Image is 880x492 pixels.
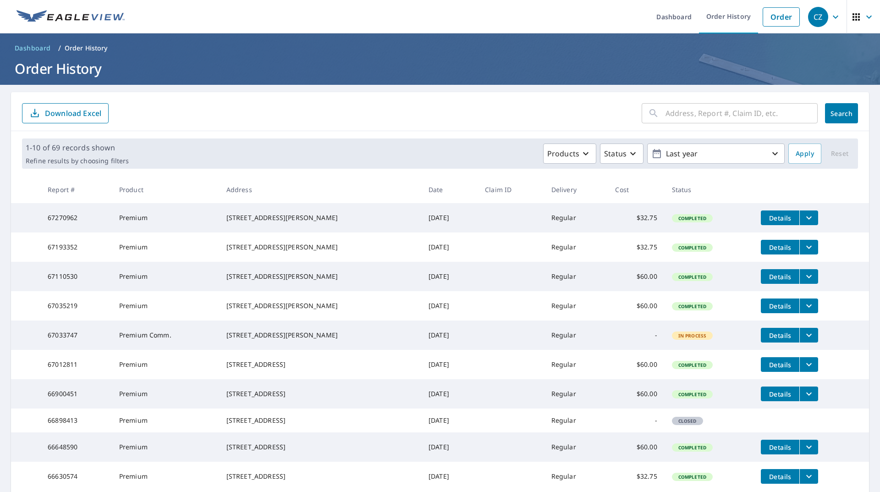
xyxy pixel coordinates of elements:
td: Premium [112,432,219,462]
td: [DATE] [421,379,478,409]
td: Regular [544,232,608,262]
a: Order [763,7,800,27]
button: detailsBtn-66648590 [761,440,799,454]
span: Dashboard [15,44,51,53]
td: [DATE] [421,432,478,462]
td: Premium [112,462,219,491]
span: In Process [673,332,712,339]
span: Completed [673,391,712,398]
button: filesDropdownBtn-67035219 [799,299,818,313]
td: 67033747 [40,321,112,350]
td: [DATE] [421,232,478,262]
span: Closed [673,418,702,424]
span: Completed [673,274,712,280]
button: detailsBtn-67012811 [761,357,799,372]
td: [DATE] [421,462,478,491]
td: Premium [112,291,219,321]
div: [STREET_ADDRESS][PERSON_NAME] [226,243,414,252]
div: [STREET_ADDRESS] [226,389,414,398]
div: CZ [808,7,828,27]
th: Cost [608,176,664,203]
p: Refine results by choosing filters [26,157,129,165]
p: Products [547,148,579,159]
th: Status [665,176,754,203]
th: Delivery [544,176,608,203]
td: [DATE] [421,321,478,350]
span: Apply [796,148,814,160]
td: Regular [544,291,608,321]
td: - [608,321,664,350]
button: Last year [647,144,785,164]
li: / [58,43,61,54]
input: Address, Report #, Claim ID, etc. [665,100,818,126]
button: detailsBtn-67270962 [761,210,799,225]
td: 67035219 [40,291,112,321]
td: 66900451 [40,379,112,409]
td: 66648590 [40,432,112,462]
span: Completed [673,244,712,251]
span: Completed [673,362,712,368]
td: $60.00 [608,379,664,409]
td: - [608,409,664,432]
td: 67193352 [40,232,112,262]
a: Dashboard [11,41,55,55]
td: Regular [544,462,608,491]
div: [STREET_ADDRESS][PERSON_NAME] [226,331,414,340]
button: filesDropdownBtn-67012811 [799,357,818,372]
span: Details [766,443,794,452]
span: Details [766,214,794,222]
td: Premium Comm. [112,321,219,350]
td: [DATE] [421,291,478,321]
td: $32.75 [608,203,664,232]
div: [STREET_ADDRESS] [226,360,414,369]
div: [STREET_ADDRESS] [226,472,414,481]
td: $60.00 [608,432,664,462]
td: $32.75 [608,462,664,491]
td: Regular [544,203,608,232]
div: [STREET_ADDRESS][PERSON_NAME] [226,213,414,222]
td: Premium [112,379,219,409]
td: Regular [544,379,608,409]
button: Search [825,103,858,123]
td: [DATE] [421,409,478,432]
td: Regular [544,321,608,350]
th: Report # [40,176,112,203]
button: filesDropdownBtn-66630574 [799,469,818,484]
th: Date [421,176,478,203]
td: [DATE] [421,203,478,232]
th: Product [112,176,219,203]
span: Details [766,331,794,340]
td: 66630574 [40,462,112,491]
button: Products [543,144,596,164]
td: Regular [544,432,608,462]
td: Regular [544,262,608,291]
td: 67110530 [40,262,112,291]
span: Completed [673,474,712,480]
button: Apply [788,144,821,164]
p: Download Excel [45,108,101,118]
button: filesDropdownBtn-66900451 [799,387,818,401]
button: filesDropdownBtn-67270962 [799,210,818,225]
button: detailsBtn-66900451 [761,387,799,401]
td: Regular [544,350,608,379]
td: [DATE] [421,350,478,379]
div: [STREET_ADDRESS] [226,416,414,425]
th: Address [219,176,421,203]
div: [STREET_ADDRESS] [226,442,414,452]
td: $60.00 [608,291,664,321]
th: Claim ID [478,176,544,203]
img: EV Logo [16,10,125,24]
td: $60.00 [608,350,664,379]
span: Details [766,390,794,398]
td: Premium [112,232,219,262]
button: detailsBtn-67193352 [761,240,799,254]
button: Download Excel [22,103,109,123]
button: detailsBtn-67110530 [761,269,799,284]
span: Completed [673,444,712,451]
button: filesDropdownBtn-67033747 [799,328,818,343]
td: $32.75 [608,232,664,262]
p: Last year [662,146,770,162]
td: Premium [112,203,219,232]
button: filesDropdownBtn-66648590 [799,440,818,454]
span: Details [766,243,794,252]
